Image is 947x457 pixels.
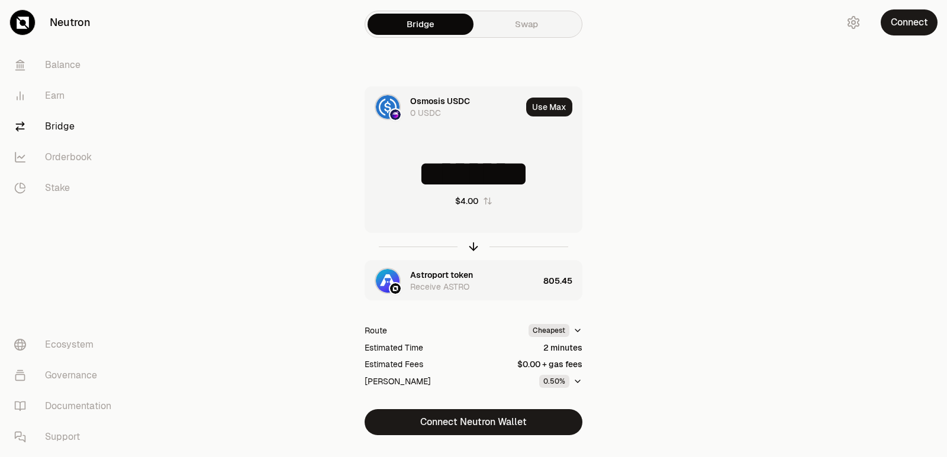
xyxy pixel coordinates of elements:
img: USDC Logo [376,95,400,119]
a: Balance [5,50,128,80]
a: Bridge [5,111,128,142]
a: Documentation [5,391,128,422]
img: ASTRO Logo [376,269,400,293]
div: 0.50% [539,375,569,388]
a: Earn [5,80,128,111]
div: Estimated Fees [365,358,423,370]
div: 2 minutes [543,342,582,354]
div: 805.45 [543,261,582,301]
div: $0.00 + gas fees [517,358,582,370]
img: Osmosis Logo [390,109,401,120]
a: Swap [474,14,579,35]
button: ASTRO LogoNeutron LogoAstroport tokenReceive ASTRO805.45 [365,261,582,301]
div: Osmosis USDC [410,95,470,107]
button: Connect [881,9,938,35]
div: ASTRO LogoNeutron LogoAstroport tokenReceive ASTRO [365,261,539,301]
div: Estimated Time [365,342,423,354]
button: $4.00 [455,195,492,207]
a: Support [5,422,128,452]
a: Bridge [368,14,474,35]
button: Connect Neutron Wallet [365,409,582,435]
div: Receive ASTRO [410,281,469,293]
button: Use Max [526,98,572,116]
img: Neutron Logo [390,283,401,294]
button: 0.50% [539,375,582,388]
a: Governance [5,360,128,391]
div: $4.00 [455,195,478,207]
a: Orderbook [5,142,128,173]
div: Astroport token [410,269,473,281]
a: Stake [5,173,128,203]
div: [PERSON_NAME] [365,375,431,387]
a: Ecosystem [5,329,128,360]
div: Cheapest [529,324,569,337]
button: Cheapest [529,324,582,337]
div: USDC LogoOsmosis LogoOsmosis USDC0 USDC [365,87,521,127]
div: 0 USDC [410,107,441,119]
div: Route [365,325,387,336]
